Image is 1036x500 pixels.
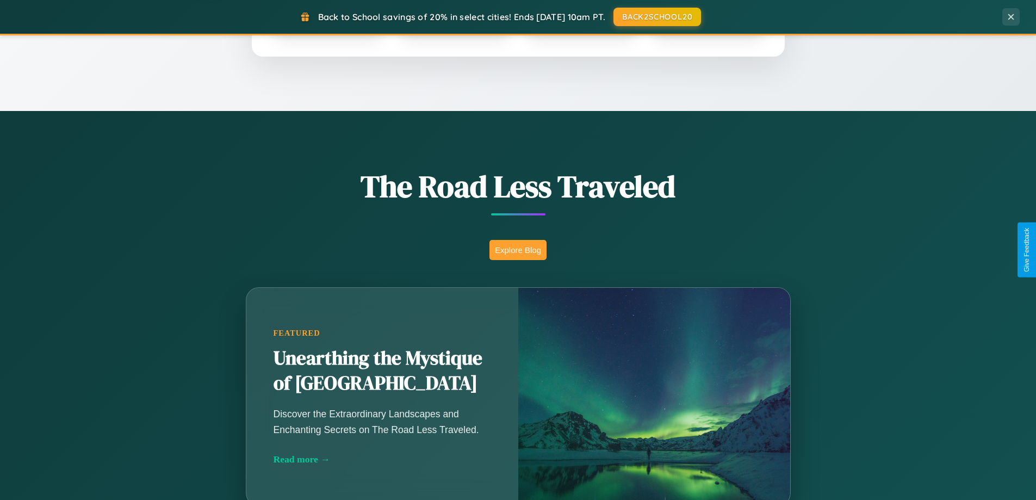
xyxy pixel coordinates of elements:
[1023,228,1031,272] div: Give Feedback
[274,406,491,437] p: Discover the Extraordinary Landscapes and Enchanting Secrets on The Road Less Traveled.
[489,240,547,260] button: Explore Blog
[318,11,605,22] span: Back to School savings of 20% in select cities! Ends [DATE] 10am PT.
[274,346,491,396] h2: Unearthing the Mystique of [GEOGRAPHIC_DATA]
[192,165,845,207] h1: The Road Less Traveled
[613,8,701,26] button: BACK2SCHOOL20
[274,329,491,338] div: Featured
[274,454,491,465] div: Read more →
